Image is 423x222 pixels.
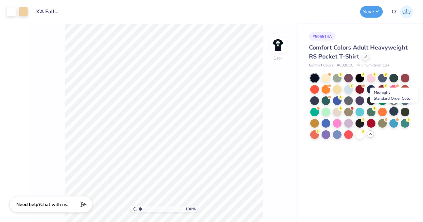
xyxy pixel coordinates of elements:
[40,201,68,208] span: Chat with us.
[185,206,196,212] span: 100 %
[274,55,282,61] div: Back
[309,32,336,41] div: # 505514A
[309,44,408,60] span: Comfort Colors Adult Heavyweight RS Pocket T-Shirt
[400,5,413,18] img: Christopher Clara
[271,39,285,52] img: Back
[370,88,418,103] div: Midnight
[360,6,383,18] button: Save
[392,8,398,16] span: CC
[337,63,353,68] span: # 6030CC
[16,201,40,208] strong: Need help?
[356,63,390,68] span: Minimum Order: 12 +
[31,5,64,18] input: Untitled Design
[374,96,412,101] span: Standard Order Color
[309,63,334,68] span: Comfort Colors
[392,5,413,18] a: CC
